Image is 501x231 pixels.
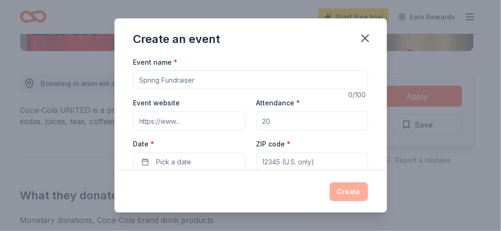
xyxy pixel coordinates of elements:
[256,153,368,171] input: 12345 (U.S. only)
[349,89,368,101] div: 0 /100
[157,156,192,168] span: Pick a date
[256,139,291,149] label: ZIP code
[133,139,245,149] label: Date
[133,111,245,130] input: https://www...
[133,58,178,67] label: Event name
[133,153,245,171] button: Pick a date
[256,98,300,108] label: Attendance
[256,111,368,130] input: 20
[133,98,180,108] label: Event website
[133,32,220,47] div: Create an event
[133,70,368,89] input: Spring Fundraiser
